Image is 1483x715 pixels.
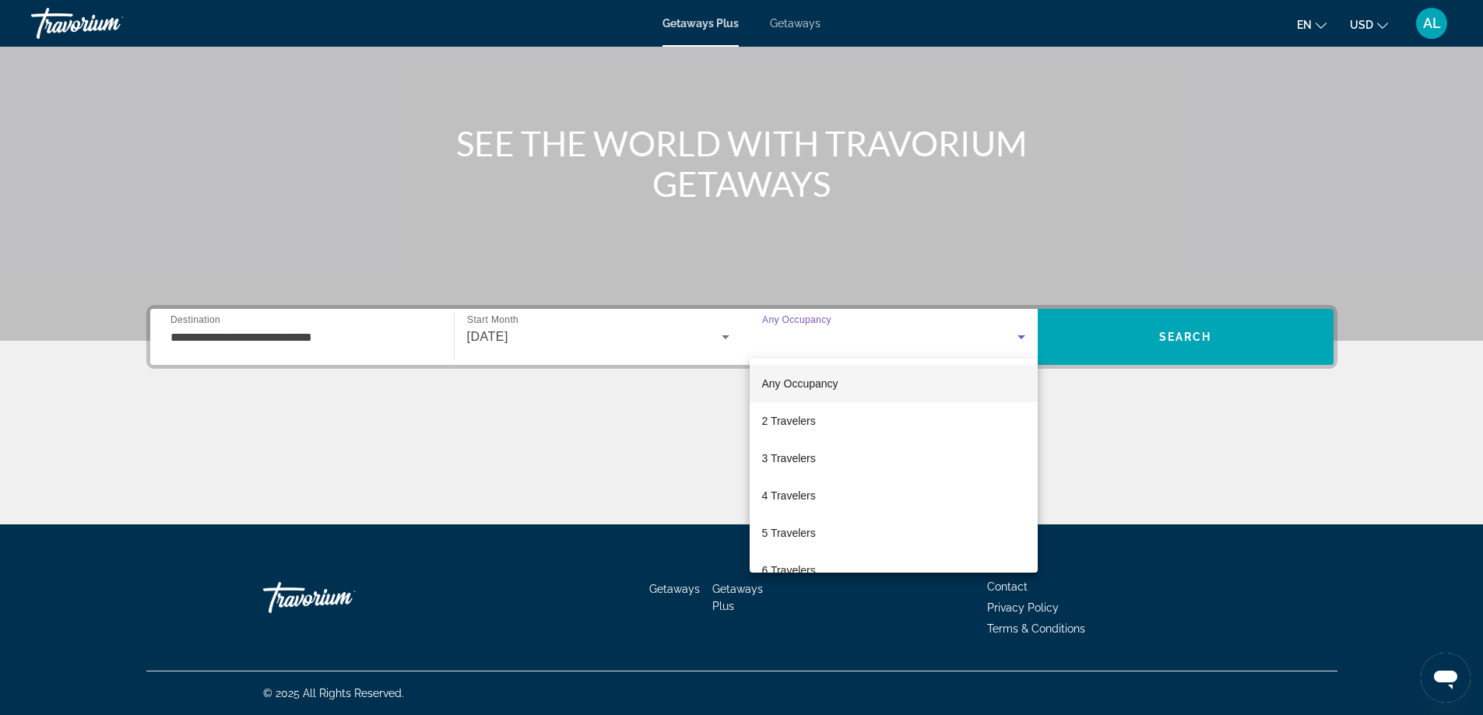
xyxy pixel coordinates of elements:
[1421,653,1471,703] iframe: Button to launch messaging window
[762,486,816,505] span: 4 Travelers
[762,449,816,468] span: 3 Travelers
[762,524,816,542] span: 5 Travelers
[762,561,816,580] span: 6 Travelers
[762,377,838,390] span: Any Occupancy
[762,412,816,430] span: 2 Travelers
